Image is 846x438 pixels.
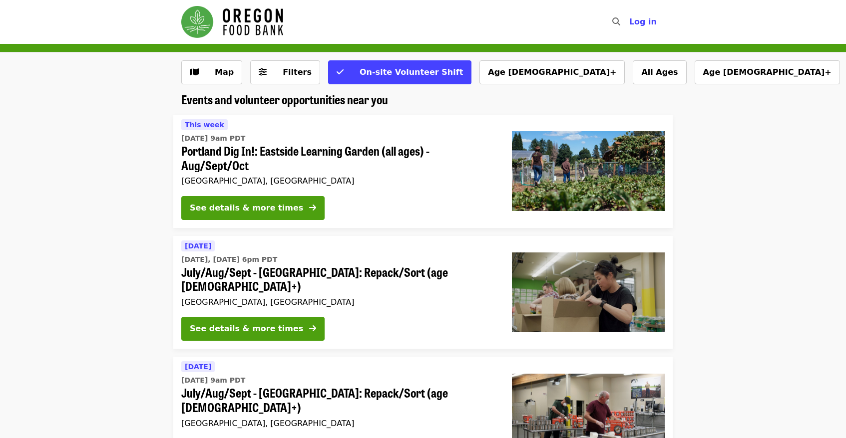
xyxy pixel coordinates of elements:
[250,60,320,84] button: Filters (0 selected)
[173,236,673,349] a: See details for "July/Aug/Sept - Portland: Repack/Sort (age 8+)"
[629,17,657,26] span: Log in
[190,323,303,335] div: See details & more times
[181,133,245,144] time: [DATE] 9am PDT
[190,202,303,214] div: See details & more times
[215,67,234,77] span: Map
[181,90,388,108] span: Events and volunteer opportunities near you
[633,60,686,84] button: All Ages
[259,67,267,77] i: sliders-h icon
[181,196,325,220] button: See details & more times
[181,60,242,84] button: Show map view
[181,6,283,38] img: Oregon Food Bank - Home
[181,254,277,265] time: [DATE], [DATE] 6pm PDT
[621,12,665,32] button: Log in
[695,60,840,84] button: Age [DEMOGRAPHIC_DATA]+
[337,67,344,77] i: check icon
[181,176,496,186] div: [GEOGRAPHIC_DATA], [GEOGRAPHIC_DATA]
[360,67,463,77] span: On-site Volunteer Shift
[190,67,199,77] i: map icon
[181,297,496,307] div: [GEOGRAPHIC_DATA], [GEOGRAPHIC_DATA]
[283,67,312,77] span: Filters
[309,324,316,333] i: arrow-right icon
[181,375,245,386] time: [DATE] 9am PDT
[185,121,224,129] span: This week
[185,242,211,250] span: [DATE]
[626,10,634,34] input: Search
[181,265,496,294] span: July/Aug/Sept - [GEOGRAPHIC_DATA]: Repack/Sort (age [DEMOGRAPHIC_DATA]+)
[181,317,325,341] button: See details & more times
[612,17,620,26] i: search icon
[309,203,316,213] i: arrow-right icon
[181,144,496,173] span: Portland Dig In!: Eastside Learning Garden (all ages) - Aug/Sept/Oct
[479,60,625,84] button: Age [DEMOGRAPHIC_DATA]+
[512,131,665,211] img: Portland Dig In!: Eastside Learning Garden (all ages) - Aug/Sept/Oct organized by Oregon Food Bank
[512,252,665,332] img: July/Aug/Sept - Portland: Repack/Sort (age 8+) organized by Oregon Food Bank
[181,386,496,415] span: July/Aug/Sept - [GEOGRAPHIC_DATA]: Repack/Sort (age [DEMOGRAPHIC_DATA]+)
[185,363,211,371] span: [DATE]
[173,115,673,228] a: See details for "Portland Dig In!: Eastside Learning Garden (all ages) - Aug/Sept/Oct"
[181,419,496,428] div: [GEOGRAPHIC_DATA], [GEOGRAPHIC_DATA]
[328,60,471,84] button: On-site Volunteer Shift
